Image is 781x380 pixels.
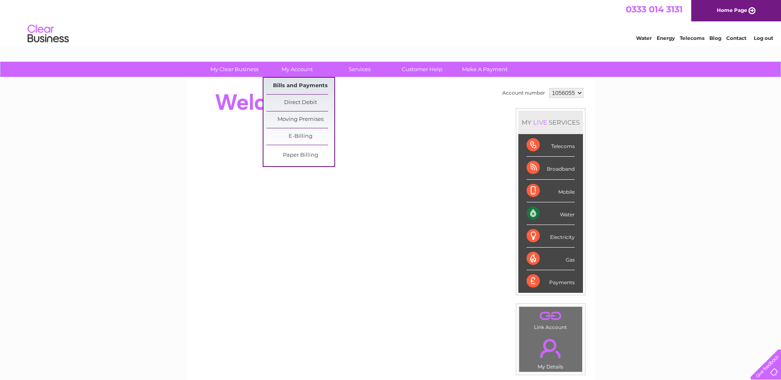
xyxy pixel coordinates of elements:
[657,35,675,41] a: Energy
[519,306,583,332] td: Link Account
[27,21,69,46] img: logo.png
[626,4,683,14] a: 0333 014 3131
[266,128,334,145] a: E-Billing
[527,157,575,179] div: Broadband
[388,62,456,77] a: Customer Help
[527,202,575,225] div: Water
[521,309,580,323] a: .
[527,225,575,248] div: Electricity
[451,62,519,77] a: Make A Payment
[636,35,652,41] a: Water
[266,147,334,164] a: Paper Billing
[519,332,583,372] td: My Details
[326,62,394,77] a: Services
[200,62,268,77] a: My Clear Business
[527,180,575,202] div: Mobile
[754,35,773,41] a: Log out
[521,334,580,363] a: .
[266,78,334,94] a: Bills and Payments
[532,118,549,126] div: LIVE
[527,270,575,292] div: Payments
[527,134,575,157] div: Telecoms
[726,35,746,41] a: Contact
[518,111,583,134] div: MY SERVICES
[266,111,334,128] a: Moving Premises
[527,248,575,270] div: Gas
[709,35,721,41] a: Blog
[263,62,331,77] a: My Account
[680,35,704,41] a: Telecoms
[266,95,334,111] a: Direct Debit
[196,5,585,40] div: Clear Business is a trading name of Verastar Limited (registered in [GEOGRAPHIC_DATA] No. 3667643...
[500,86,547,100] td: Account number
